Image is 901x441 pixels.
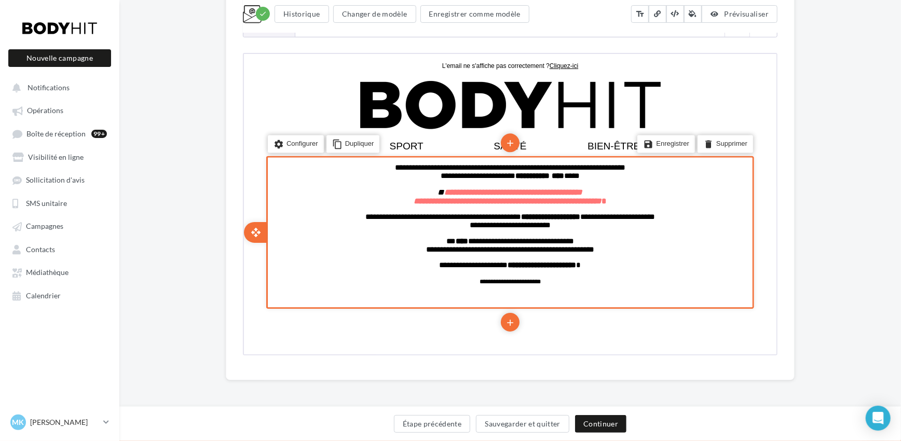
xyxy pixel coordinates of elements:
span: Contacts [26,245,55,254]
a: Opérations [6,101,113,119]
span: Prévisualiser [725,9,769,18]
iframe: Something wrong... [243,53,777,355]
button: Prévisualiser [702,5,777,23]
button: Étape précédente [394,415,471,433]
button: Changer de modèle [333,5,416,23]
li: Configurer le bloc [24,81,80,99]
a: Campagnes [6,216,113,235]
a: Contacts [6,240,113,258]
i: add [261,80,271,98]
span: BIEN-ÊTRE [344,87,396,98]
div: 99+ [91,130,107,138]
button: Continuer [575,415,626,433]
span: SMS unitaire [26,199,67,208]
span: Calendrier [26,291,61,300]
a: Médiathèque [6,263,113,281]
li: Enregistrer le bloc [393,81,451,99]
button: Historique [275,5,329,23]
button: Nouvelle campagne [8,49,111,67]
a: Sollicitation d'avis [6,170,113,189]
div: Modifications enregistrées [256,7,270,21]
span: Sollicitation d'avis [26,176,85,185]
button: Notifications [6,78,109,97]
i: settings [30,83,40,98]
a: SMS unitaire [6,194,113,212]
span: Médiathèque [26,268,69,277]
span: Notifications [28,83,70,92]
a: Visibilité en ligne [6,147,113,166]
span: MK [12,417,24,428]
i: content_copy [88,83,99,98]
li: Dupliquer le bloc [83,81,136,99]
button: text_fields [631,5,649,23]
li: Supprimer le bloc [454,81,509,99]
span: Boîte de réception [26,129,86,138]
i: check [259,10,267,18]
a: Calendrier [6,286,113,305]
span: Visibilité en ligne [28,153,84,161]
li: Ajouter un bloc [257,259,276,278]
span: Opérations [27,106,63,115]
a: MK [PERSON_NAME] [8,412,111,432]
button: Sauvegarder et quitter [476,415,569,433]
span: Campagnes [26,222,63,231]
div: Open Intercom Messenger [866,406,891,431]
button: Enregistrer comme modèle [420,5,529,23]
i: text_fields [635,9,645,19]
p: [PERSON_NAME] [30,417,99,428]
i: add [261,260,271,278]
li: Ajouter un bloc [257,79,276,98]
i: save [399,83,409,98]
i: open_with [7,173,17,184]
i: delete [459,83,470,98]
a: Boîte de réception99+ [6,124,113,143]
